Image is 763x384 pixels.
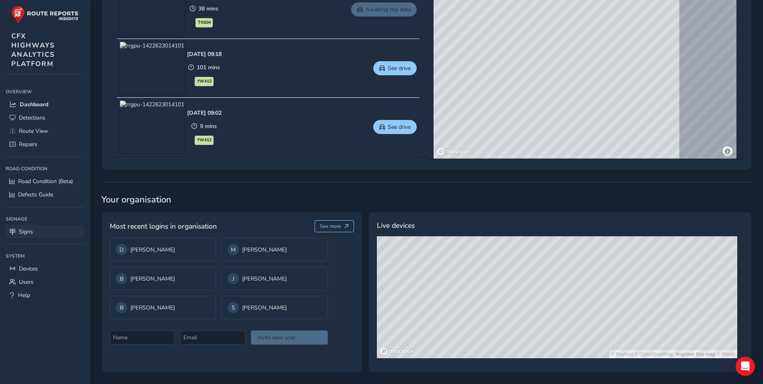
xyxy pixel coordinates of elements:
[20,101,48,108] span: Dashboard
[110,221,217,231] span: Most recent logins in organisation
[6,188,84,201] a: Defects Guide
[6,111,84,124] a: Detections
[197,64,220,71] span: 101 mins
[6,124,84,138] a: Route View
[101,194,752,206] span: Your organisation
[187,50,222,58] div: [DATE] 09:18
[232,304,235,312] span: S
[120,42,184,94] img: rrgpu-1422623014101
[11,6,78,24] img: rr logo
[373,120,417,134] button: See drive
[231,246,236,254] span: M
[351,2,417,17] a: Awaiting trip data
[6,86,84,98] div: Overview
[18,291,30,299] span: Help
[180,330,245,345] input: Email
[315,220,354,232] button: See more
[6,262,84,275] a: Devices
[198,19,211,26] span: TK604
[200,122,217,130] span: 9 mins
[228,244,322,255] div: [PERSON_NAME]
[6,225,84,238] a: Signs
[18,178,73,185] span: Road Condition (Beta)
[19,140,37,148] span: Repairs
[120,304,123,312] span: B
[18,191,53,198] span: Defects Guide
[6,175,84,188] a: Road Condition (Beta)
[119,246,123,254] span: D
[19,278,33,286] span: Users
[116,244,210,255] div: [PERSON_NAME]
[6,275,84,289] a: Users
[197,137,212,143] span: YW412
[6,138,84,151] a: Repairs
[320,223,341,229] span: See more
[116,273,210,284] div: [PERSON_NAME]
[19,228,33,235] span: Signs
[11,31,55,68] span: CFX HIGHWAYS ANALYTICS PLATFORM
[6,98,84,111] a: Dashboard
[198,5,218,12] span: 38 mins
[110,330,175,345] input: Name
[19,114,45,122] span: Detections
[116,302,210,313] div: [PERSON_NAME]
[736,357,755,376] div: Open Intercom Messenger
[187,109,222,117] div: [DATE] 09:02
[120,101,184,153] img: rrgpu-1422623014101
[6,289,84,302] a: Help
[232,275,234,283] span: J
[377,220,415,231] span: Live devices
[6,213,84,225] div: Signage
[228,302,322,313] div: [PERSON_NAME]
[388,123,411,131] span: See drive
[19,127,48,135] span: Route View
[228,273,322,284] div: [PERSON_NAME]
[6,250,84,262] div: System
[19,265,38,273] span: Devices
[6,163,84,175] div: Road Condition
[120,275,123,283] span: B
[197,78,212,85] span: YW412
[388,64,411,72] span: See drive
[373,61,417,75] button: See drive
